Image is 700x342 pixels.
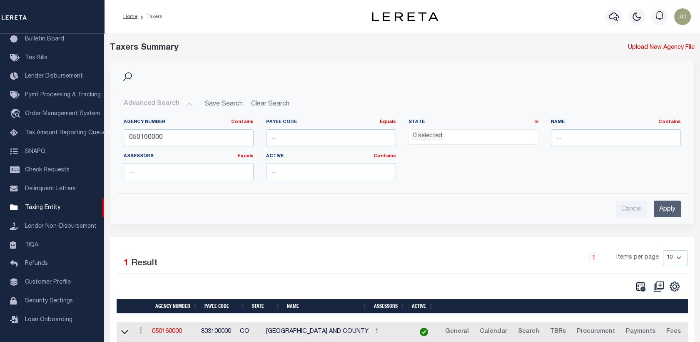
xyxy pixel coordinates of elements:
a: Upload New Agency File [628,43,695,53]
th: Payee Code: activate to sort column ascending [201,299,249,314]
label: Assessors [124,153,254,160]
span: Loan Onboarding [25,317,72,323]
span: TIQA [25,242,38,248]
label: Active [266,153,396,160]
a: 1 [589,253,598,262]
th: Assessors: activate to sort column ascending [371,299,409,314]
li: 0 selected [411,132,444,141]
label: State [409,119,538,126]
span: Lender Disbursement [25,73,83,79]
input: ... [124,163,254,180]
a: TBRs [546,325,570,339]
a: General [441,325,473,339]
span: 1 [124,259,129,268]
span: Order Management System [25,111,100,117]
a: Contains [231,120,254,124]
label: Result [131,257,157,270]
input: ... [266,129,396,146]
a: Home [123,14,137,19]
th: Active: activate to sort column ascending [409,299,437,314]
a: Equals [380,120,396,124]
img: svg+xml;base64,PHN2ZyB4bWxucz0iaHR0cDovL3d3dy53My5vcmcvMjAwMC9zdmciIHBvaW50ZXItZXZlbnRzPSJub25lIi... [674,8,691,25]
i: travel_explore [10,109,23,120]
a: In [534,120,538,124]
th: Agency Number: activate to sort column ascending [152,299,201,314]
button: Advanced Search [124,96,193,112]
span: Pymt Processing & Tracking [25,92,101,98]
input: ... [551,129,681,146]
span: Check Requests [25,167,70,173]
th: Name: activate to sort column ascending [284,299,371,314]
span: Taxing Entity [25,205,60,211]
a: Payments [622,325,659,339]
img: logo-dark.svg [372,12,438,21]
span: Tax Amount Reporting Queue [25,130,106,136]
label: Payee Code [266,119,396,126]
input: Apply [654,201,681,218]
img: check-icon-green.svg [420,328,428,336]
span: Items per page [616,253,659,262]
a: Procurement [573,325,619,339]
a: Search [514,325,543,339]
a: 050160000 [152,329,182,334]
input: ... [124,129,254,146]
a: Equals [237,154,254,158]
span: SNAPQ [25,148,45,154]
a: Contains [658,120,681,124]
span: Refunds [25,261,48,267]
a: Calendar [476,325,511,339]
label: Agency Number [124,119,254,126]
input: Cancel [616,201,647,218]
span: Customer Profile [25,279,71,285]
div: Taxers Summary [110,42,546,54]
a: Fees [663,325,685,339]
input: ... [266,163,396,180]
a: Contains [374,154,396,158]
span: Lender Non-Disbursement [25,224,97,229]
li: Taxers [137,13,162,20]
span: Bulletin Board [25,36,64,42]
th: State: activate to sort column ascending [249,299,284,314]
label: Name [551,119,681,126]
span: Delinquent Letters [25,186,76,192]
span: Security Settings [25,298,73,304]
span: Tax Bills [25,55,47,61]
